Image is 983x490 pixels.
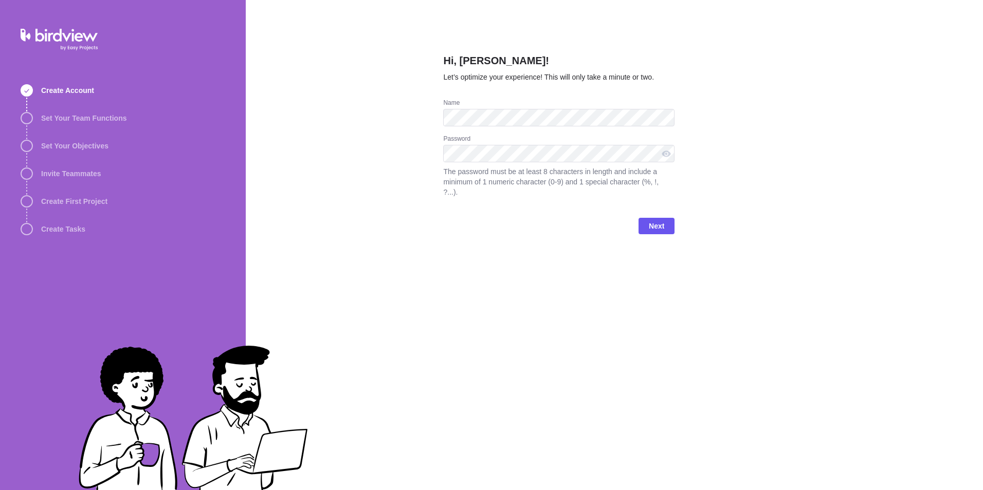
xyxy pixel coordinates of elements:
[443,53,675,72] h2: Hi, [PERSON_NAME]!
[41,168,101,179] span: Invite Teammates
[639,218,675,234] span: Next
[41,113,126,123] span: Set Your Team Functions
[443,73,654,81] span: Let’s optimize your experience! This will only take a minute or two.
[41,141,108,151] span: Set Your Objectives
[443,99,675,109] div: Name
[41,85,94,96] span: Create Account
[41,224,85,234] span: Create Tasks
[649,220,664,232] span: Next
[443,135,675,145] div: Password
[41,196,107,206] span: Create First Project
[443,166,675,197] span: The password must be at least 8 characters in length and include a minimum of 1 numeric character...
